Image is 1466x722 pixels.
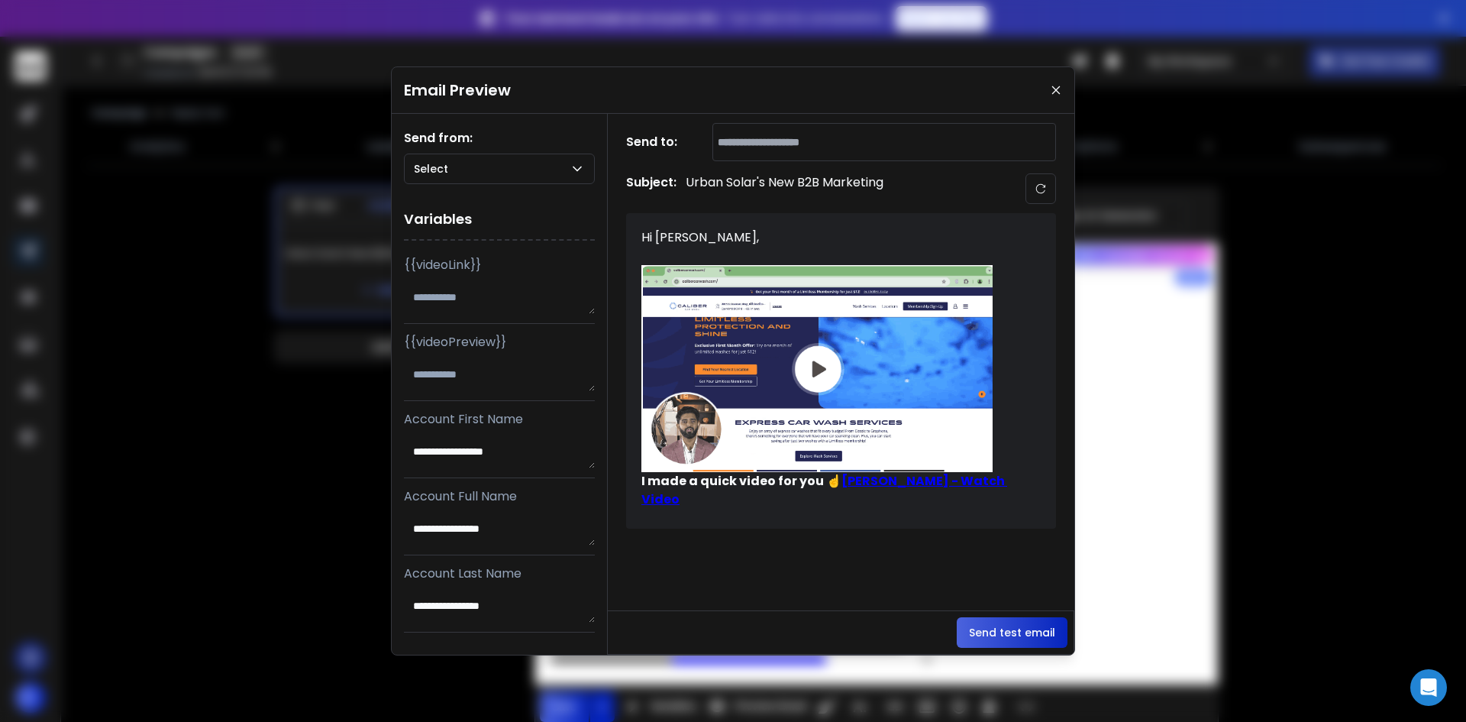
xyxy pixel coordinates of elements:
a: I made a quick video for you ☝️[PERSON_NAME] - Watch Video [641,265,1023,508]
p: {{videoPreview}} [404,333,595,351]
span: [PERSON_NAME] - Watch Video [641,472,1007,508]
p: Urban Solar's New B2B Marketing [686,173,883,204]
p: Account Last Name [404,565,595,583]
span: I made a quick video for you ☝️ [641,472,1023,509]
h1: Email Preview [404,79,511,101]
p: Select [414,161,454,176]
p: Account Full Name [404,487,595,506]
h1: Send from: [404,129,595,147]
h1: Send to: [626,133,687,151]
h1: Subject: [626,173,676,204]
p: {{videoLink}} [404,256,595,274]
button: Send test email [957,617,1067,648]
div: Hi [PERSON_NAME], [641,228,1023,247]
h1: Variables [404,199,595,241]
p: Account First Name [404,410,595,429]
div: Open Intercom Messenger [1410,669,1447,706]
